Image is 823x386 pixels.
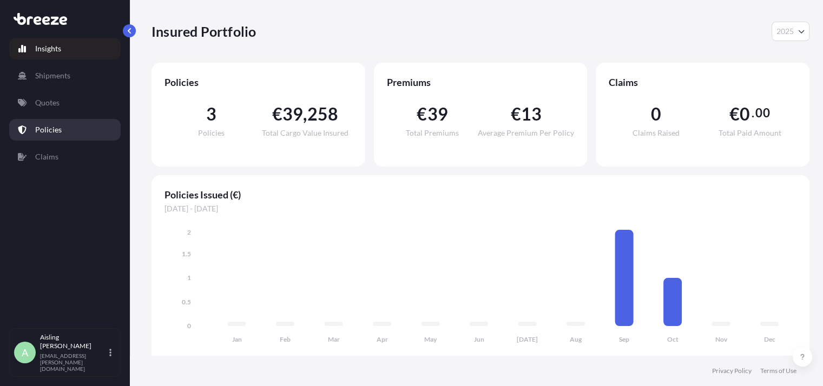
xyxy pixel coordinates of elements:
tspan: 1.5 [182,250,191,258]
tspan: Nov [715,335,728,343]
a: Terms of Use [760,367,796,375]
span: Claims Raised [633,129,680,137]
span: Claims [609,76,796,89]
tspan: Dec [764,335,775,343]
span: 00 [755,109,769,117]
a: Shipments [9,65,121,86]
p: Claims [35,151,58,162]
p: [EMAIL_ADDRESS][PERSON_NAME][DOMAIN_NAME] [40,352,107,372]
span: Total Paid Amount [718,129,781,137]
tspan: Jan [232,335,242,343]
span: [DATE] - [DATE] [164,203,796,214]
tspan: 2 [187,228,191,236]
span: € [272,105,282,123]
button: Year Selector [772,22,809,41]
tspan: Sep [619,335,629,343]
a: Privacy Policy [712,367,752,375]
span: Total Premiums [406,129,459,137]
tspan: [DATE] [517,335,538,343]
tspan: Aug [570,335,582,343]
p: Insights [35,43,61,54]
span: , [303,105,307,123]
span: 3 [206,105,216,123]
span: Policies Issued (€) [164,188,796,201]
a: Claims [9,146,121,168]
p: Shipments [35,70,70,81]
span: A [22,347,28,358]
span: Total Cargo Value Insured [262,129,348,137]
tspan: 0.5 [182,298,191,306]
span: . [752,109,754,117]
span: € [729,105,740,123]
tspan: Jun [474,335,484,343]
p: Insured Portfolio [152,23,256,40]
span: Average Premium Per Policy [478,129,574,137]
a: Quotes [9,92,121,114]
span: 258 [307,105,339,123]
span: Premiums [387,76,575,89]
p: Aisling [PERSON_NAME] [40,333,107,350]
span: Policies [164,76,352,89]
tspan: Mar [328,335,340,343]
tspan: Oct [667,335,679,343]
span: 13 [521,105,542,123]
a: Insights [9,38,121,59]
span: € [417,105,427,123]
tspan: Apr [377,335,388,343]
a: Policies [9,119,121,141]
tspan: 1 [187,274,191,282]
span: 39 [427,105,447,123]
p: Policies [35,124,62,135]
tspan: May [424,335,437,343]
tspan: 0 [187,322,191,330]
tspan: Feb [280,335,291,343]
span: Policies [198,129,225,137]
span: € [511,105,521,123]
span: 0 [740,105,750,123]
p: Quotes [35,97,60,108]
span: 39 [282,105,303,123]
span: 0 [650,105,661,123]
span: 2025 [776,26,794,37]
